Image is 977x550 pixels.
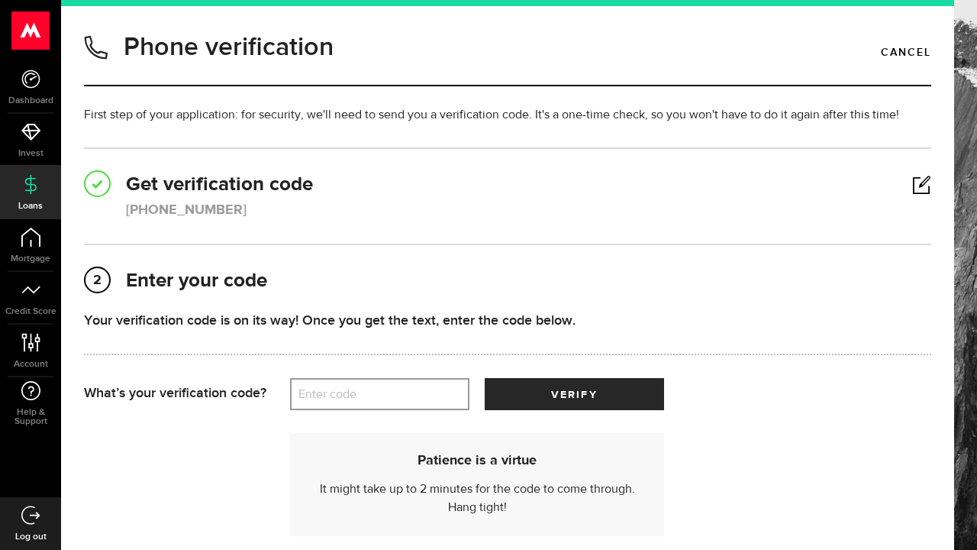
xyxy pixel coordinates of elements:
h6: Patience is a virtue [309,452,645,469]
p: First step of your application: for security, we'll need to send you a verification code. It's a ... [84,106,931,125]
div: What’s your verification code? [84,378,290,410]
div: Your verification code is on its way! Once you get the text, enter the code below. [84,310,931,331]
div: It might take up to 2 minutes for the code to come through. Hang tight! [309,452,645,517]
h2: Get verification code [84,172,931,199]
label: Enter code [290,379,469,410]
button: Open LiveChat chat widget [12,6,58,52]
a: Cancel [881,40,931,66]
h2: Enter your code [84,268,931,295]
span: 2 [85,268,109,293]
span: verify [551,390,597,400]
div: [PHONE_NUMBER] [126,200,247,221]
h1: Phone verification [124,27,334,67]
button: verify [485,378,664,410]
